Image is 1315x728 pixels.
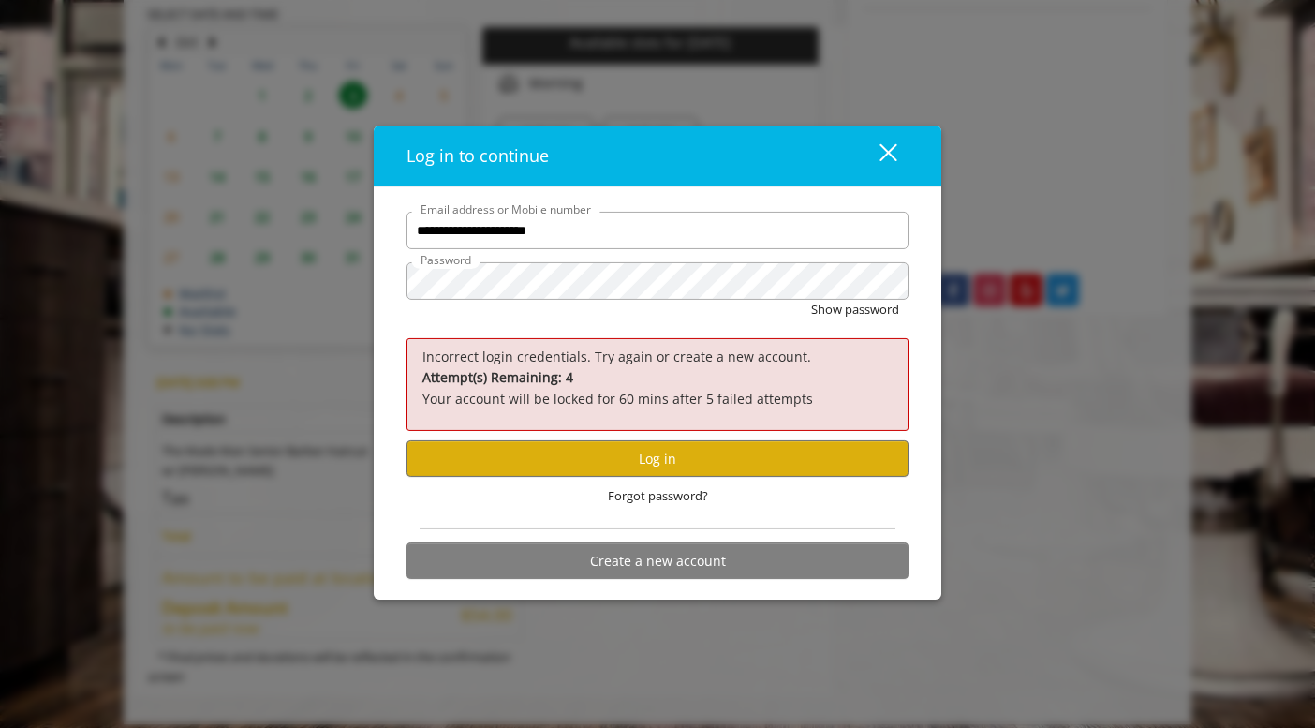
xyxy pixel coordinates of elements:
div: close dialog [858,142,895,171]
b: Attempt(s) Remaining: 4 [422,368,573,386]
label: Email address or Mobile number [411,201,600,218]
button: Show password [811,300,899,319]
p: Your account will be locked for 60 mins after 5 failed attempts [422,367,893,409]
button: close dialog [845,137,909,175]
span: Forgot password? [608,486,708,506]
input: Password [406,262,909,300]
input: Email address or Mobile number [406,212,909,249]
label: Password [411,251,480,269]
button: Log in [406,440,909,477]
span: Log in to continue [406,144,549,167]
span: Incorrect login credentials. Try again or create a new account. [422,348,811,365]
button: Create a new account [406,542,909,579]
